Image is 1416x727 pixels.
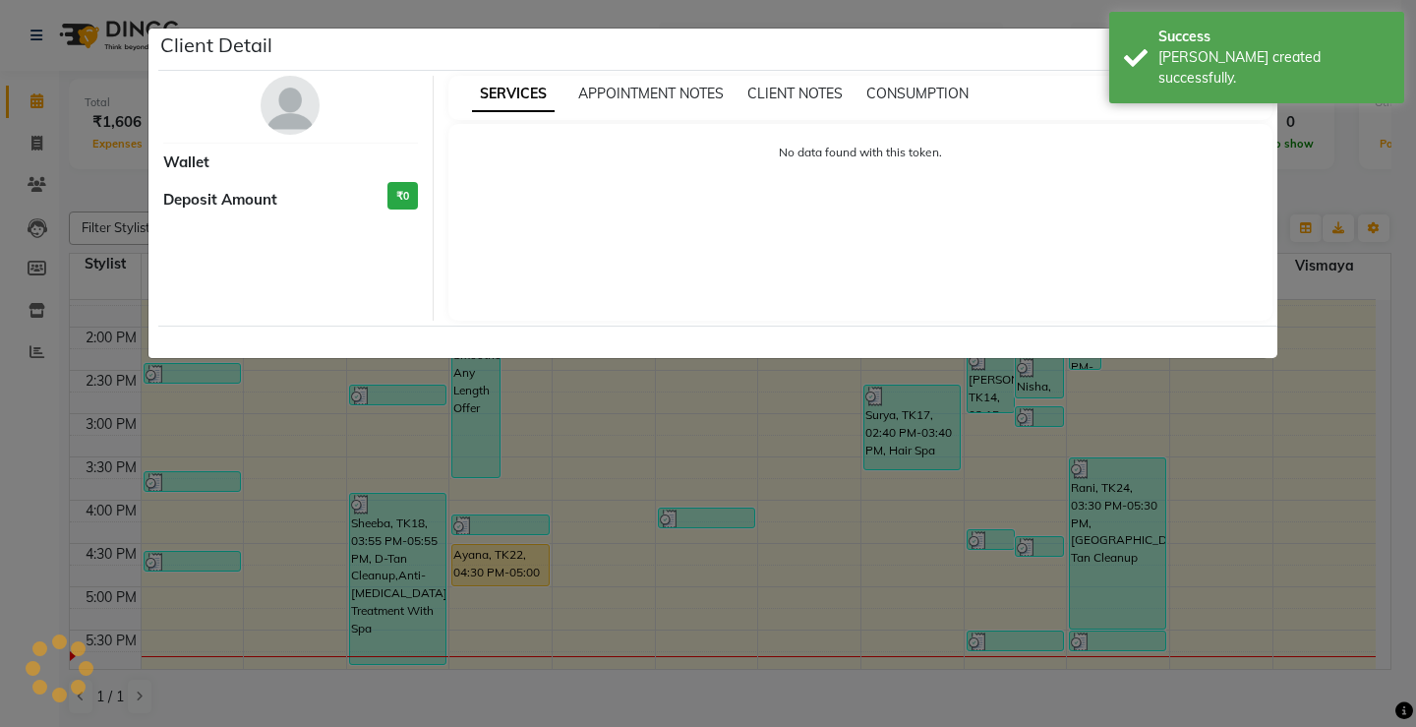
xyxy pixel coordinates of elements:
img: avatar [261,76,320,135]
span: Wallet [163,151,209,174]
span: CONSUMPTION [866,85,969,102]
div: Bill created successfully. [1158,47,1389,89]
span: Deposit Amount [163,189,277,212]
span: APPOINTMENT NOTES [578,85,724,102]
div: Success [1158,27,1389,47]
span: SERVICES [472,77,555,112]
span: CLIENT NOTES [747,85,843,102]
h5: Client Detail [160,30,272,60]
h3: ₹0 [387,182,418,211]
p: No data found with this token. [468,144,1254,161]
